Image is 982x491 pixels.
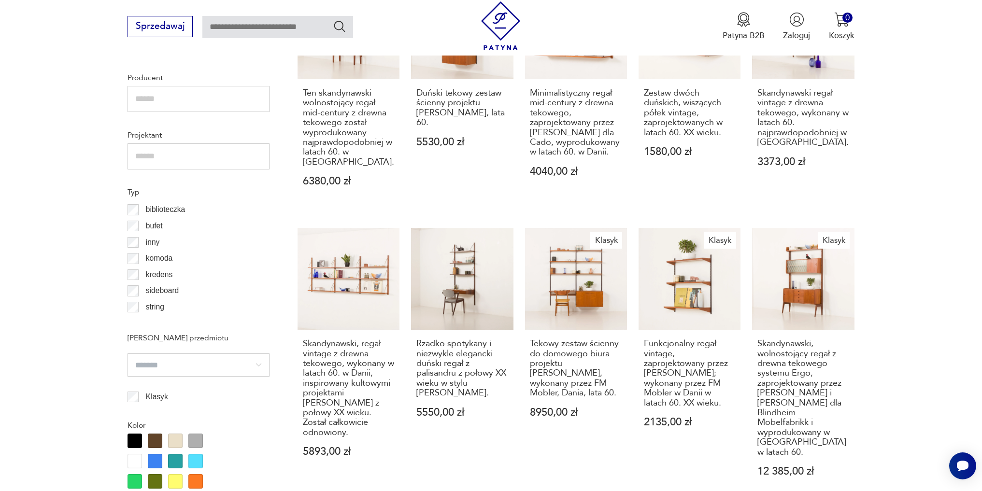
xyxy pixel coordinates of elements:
[644,339,736,408] h3: Funkcjonalny regał vintage, zaprojektowany przez [PERSON_NAME]; wykonany przez FM Mobler w Danii ...
[757,88,849,147] h3: Skandynawski regał vintage z drewna tekowego, wykonany w latach 60. najprawdopodobniej w [GEOGRAP...
[644,88,736,138] h3: Zestaw dwóch duńskich, wiszących półek vintage, zaprojektowanych w latach 60. XX wieku.
[416,407,508,418] p: 5550,00 zł
[146,236,160,249] p: inny
[333,19,347,33] button: Szukaj
[146,220,163,232] p: bufet
[146,268,172,281] p: kredens
[530,167,622,177] p: 4040,00 zł
[128,71,270,84] p: Producent
[757,157,849,167] p: 3373,00 zł
[723,30,765,41] p: Patyna B2B
[530,88,622,157] h3: Minimalistyczny regał mid-century z drewna tekowego, zaprojektowany przez [PERSON_NAME] dla Cado,...
[416,339,508,398] h3: Rzadko spotykany i niezwykle elegancki duński regał z palisandru z połowy XX wieku w stylu [PERSO...
[416,88,508,128] h3: Duński tekowy zestaw ścienny projektu [PERSON_NAME], lata 60.
[128,129,270,141] p: Projektant
[757,339,849,457] h3: Skandynawski, wolnostojący regał z drewna tekowego systemu Ergo, zaprojektowany przez [PERSON_NAM...
[146,203,185,216] p: biblioteczka
[644,147,736,157] p: 1580,00 zł
[783,30,810,41] p: Zaloguj
[723,12,765,41] button: Patyna B2B
[829,12,854,41] button: 0Koszyk
[128,23,193,31] a: Sprzedawaj
[128,186,270,198] p: Typ
[530,339,622,398] h3: Tekowy zestaw ścienny do domowego biura projektu [PERSON_NAME], wykonany przez FM Mobler, Dania, ...
[834,12,849,27] img: Ikona koszyka
[789,12,804,27] img: Ikonka użytkownika
[644,417,736,427] p: 2135,00 zł
[146,252,172,265] p: komoda
[416,137,508,147] p: 5530,00 zł
[128,16,193,37] button: Sprzedawaj
[530,407,622,418] p: 8950,00 zł
[146,284,179,297] p: sideboard
[128,419,270,432] p: Kolor
[146,301,164,313] p: string
[736,12,751,27] img: Ikona medalu
[303,176,395,186] p: 6380,00 zł
[949,452,976,479] iframe: Smartsupp widget button
[303,339,395,437] h3: Skandynawski, regał vintage z drewna tekowego, wykonany w latach 60. w Danii, inspirowany kultowy...
[723,12,765,41] a: Ikona medaluPatyna B2B
[842,13,853,23] div: 0
[783,12,810,41] button: Zaloguj
[303,88,395,167] h3: Ten skandynawski wolnostojący regał mid-century z drewna tekowego został wyprodukowany najprawdop...
[303,447,395,457] p: 5893,00 zł
[146,57,213,70] p: Czechosłowacja ( 21 )
[757,466,849,477] p: 12 385,00 zł
[146,317,170,330] p: witryna
[128,332,270,344] p: [PERSON_NAME] przedmiotu
[829,30,854,41] p: Koszyk
[476,1,525,50] img: Patyna - sklep z meblami i dekoracjami vintage
[146,391,168,403] p: Klasyk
